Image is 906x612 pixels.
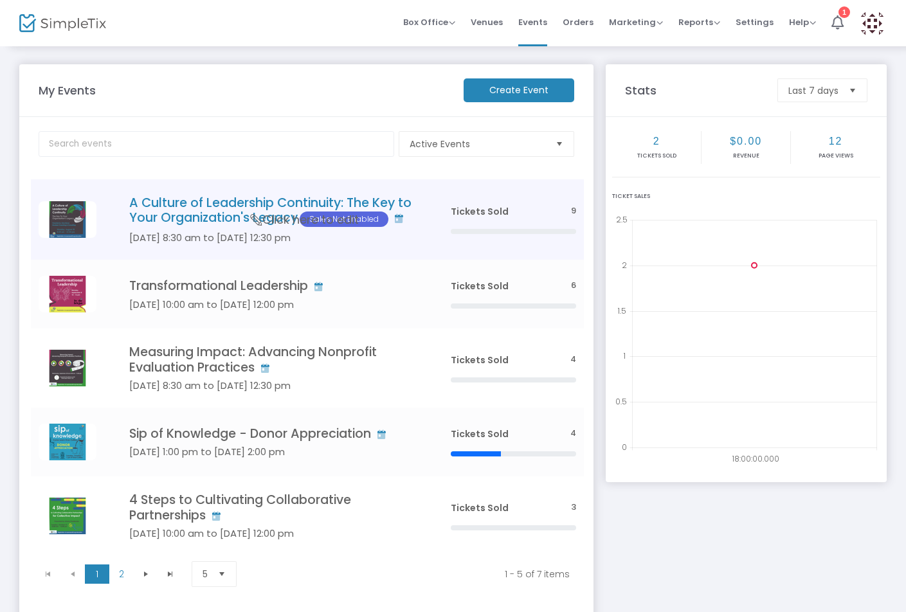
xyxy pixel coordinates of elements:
[451,205,509,218] span: Tickets Sold
[792,135,879,147] h2: 12
[203,568,208,580] span: 5
[141,569,151,579] span: Go to the next page
[260,568,570,580] kendo-pager-info: 1 - 5 of 7 items
[213,562,231,586] button: Select
[451,501,509,514] span: Tickets Sold
[616,214,628,225] text: 2.5
[134,564,158,584] span: Go to the next page
[39,350,96,386] img: 6387748283180253399.png
[85,564,109,584] span: Page 1
[129,446,412,458] h5: [DATE] 1:00 pm to [DATE] 2:00 pm
[570,428,576,440] span: 4
[39,424,96,460] img: 6387748286558437352.png
[788,84,838,97] span: Last 7 days
[109,564,134,584] span: Page 2
[129,380,412,392] h5: [DATE] 8:30 am to [DATE] 12:30 pm
[129,232,412,244] h5: [DATE] 8:30 am to [DATE] 12:30 pm
[732,453,779,464] text: 18:00:00.000
[571,501,576,514] span: 3
[736,6,774,39] span: Settings
[838,6,850,18] div: 1
[31,179,584,555] div: Data table
[623,350,626,361] text: 1
[129,278,412,293] h4: Transformational Leadership
[518,6,547,39] span: Events
[129,426,412,441] h4: Sip of Knowledge - Donor Appreciation
[129,345,412,375] h4: Measuring Impact: Advancing Nonprofit Evaluation Practices
[622,442,627,453] text: 0
[563,6,593,39] span: Orders
[464,78,574,102] m-button: Create Event
[622,259,627,270] text: 2
[570,354,576,366] span: 4
[844,79,862,102] button: Select
[703,135,789,147] h2: $0.00
[251,212,359,228] span: Click here to edit
[129,528,412,539] h5: [DATE] 10:00 am to [DATE] 12:00 pm
[451,428,509,440] span: Tickets Sold
[129,299,412,310] h5: [DATE] 10:00 am to [DATE] 12:00 pm
[410,138,545,150] span: Active Events
[32,82,457,99] m-panel-title: My Events
[792,152,879,161] p: Page Views
[39,498,96,534] img: 6387748292990349738.png
[129,195,412,227] h4: A Culture of Leadership Continuity: The Key to Your Organization's Legacy
[471,6,503,39] span: Venues
[615,396,627,407] text: 0.5
[158,564,183,584] span: Go to the last page
[619,82,772,99] m-panel-title: Stats
[129,492,412,523] h4: 4 Steps to Cultivating Collaborative Partnerships
[613,135,700,147] h2: 2
[39,131,394,157] input: Search events
[451,354,509,366] span: Tickets Sold
[613,152,700,161] p: Tickets sold
[571,280,576,292] span: 6
[703,152,789,161] p: Revenue
[403,16,455,28] span: Box Office
[39,276,96,312] img: 63877482794159044610.png
[571,205,576,217] span: 9
[609,16,663,28] span: Marketing
[39,201,96,238] img: 63877482757528031312.png
[617,305,626,316] text: 1.5
[550,132,568,156] button: Select
[165,569,176,579] span: Go to the last page
[678,16,720,28] span: Reports
[789,16,816,28] span: Help
[612,192,880,201] div: Ticket Sales
[451,280,509,292] span: Tickets Sold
